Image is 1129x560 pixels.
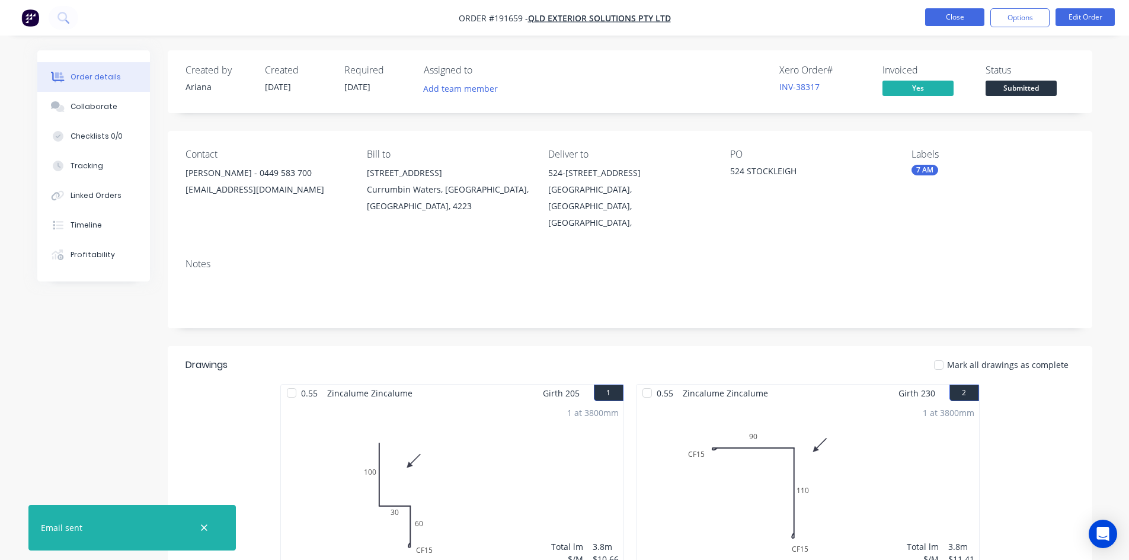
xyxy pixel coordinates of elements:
div: Assigned to [424,65,542,76]
span: [DATE] [265,81,291,92]
div: Contact [185,149,348,160]
button: Submitted [986,81,1057,98]
div: Drawings [185,358,228,372]
div: Tracking [70,161,103,171]
div: Created [265,65,330,76]
div: Notes [185,258,1074,270]
div: Checklists 0/0 [70,131,122,142]
button: Collaborate [37,92,150,121]
span: 0.55 [296,385,322,402]
button: Timeline [37,210,150,240]
a: QLD Exterior solutions Pty Ltd [528,12,671,24]
div: Total lm [907,540,939,553]
span: Girth 230 [898,385,935,402]
div: Required [344,65,410,76]
button: Linked Orders [37,181,150,210]
button: Edit Order [1056,8,1115,26]
div: Labels [911,149,1074,160]
div: 524-[STREET_ADDRESS] [548,165,711,181]
span: Zincalume Zincalume [678,385,773,402]
span: Yes [882,81,954,95]
div: Timeline [70,220,101,231]
div: 1 at 3800mm [567,407,619,419]
div: Total lm [551,540,583,553]
div: 3.8m [948,540,974,553]
span: 0.55 [652,385,678,402]
div: Linked Orders [70,190,121,201]
button: Profitability [37,240,150,270]
span: [DATE] [344,81,370,92]
div: 524-[STREET_ADDRESS][GEOGRAPHIC_DATA], [GEOGRAPHIC_DATA], [GEOGRAPHIC_DATA], [548,165,711,231]
div: [EMAIL_ADDRESS][DOMAIN_NAME] [185,181,348,198]
div: Ariana [185,81,251,93]
div: 3.8m [593,540,619,553]
button: Close [925,8,984,26]
button: 1 [594,385,623,401]
span: Order #191659 - [459,12,528,24]
div: [STREET_ADDRESS] [367,165,529,181]
a: INV-38317 [779,81,820,92]
button: Order details [37,62,150,92]
span: Zincalume Zincalume [322,385,417,402]
div: [STREET_ADDRESS]Currumbin Waters, [GEOGRAPHIC_DATA], [GEOGRAPHIC_DATA], 4223 [367,165,529,215]
button: Add team member [424,81,504,97]
img: Factory [21,9,39,27]
span: Submitted [986,81,1057,95]
div: [PERSON_NAME] - 0449 583 700 [185,165,348,181]
div: Collaborate [70,101,117,112]
div: Xero Order # [779,65,868,76]
button: Options [990,8,1050,27]
div: [GEOGRAPHIC_DATA], [GEOGRAPHIC_DATA], [GEOGRAPHIC_DATA], [548,181,711,231]
div: Created by [185,65,251,76]
span: Mark all drawings as complete [947,359,1069,371]
button: Checklists 0/0 [37,121,150,151]
div: PO [730,149,893,160]
div: Profitability [70,249,114,260]
div: Order details [70,72,120,82]
div: Deliver to [548,149,711,160]
button: Tracking [37,151,150,181]
div: Invoiced [882,65,971,76]
div: Open Intercom Messenger [1089,520,1117,548]
div: Status [986,65,1074,76]
span: Girth 205 [543,385,580,402]
button: 2 [949,385,979,401]
div: Email sent [41,521,82,534]
button: Add team member [417,81,504,97]
div: Bill to [367,149,529,160]
div: 524 STOCKLEIGH [730,165,878,181]
div: [PERSON_NAME] - 0449 583 700[EMAIL_ADDRESS][DOMAIN_NAME] [185,165,348,203]
div: Currumbin Waters, [GEOGRAPHIC_DATA], [GEOGRAPHIC_DATA], 4223 [367,181,529,215]
div: 1 at 3800mm [923,407,974,419]
div: 7 AM [911,165,938,175]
